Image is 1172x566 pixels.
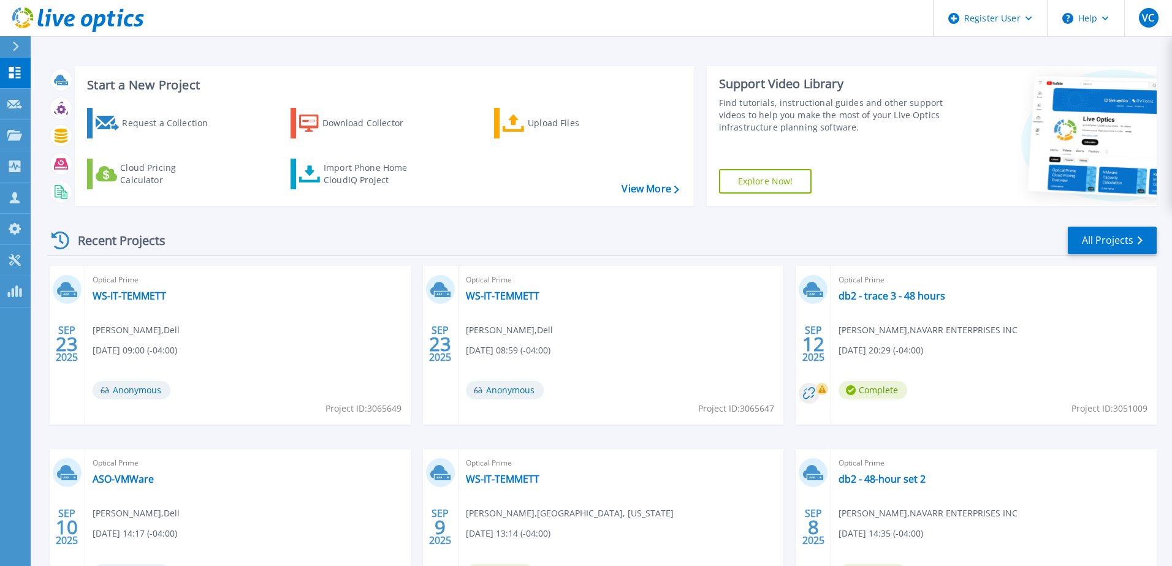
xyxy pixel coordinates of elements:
[87,78,679,92] h3: Start a New Project
[466,273,777,287] span: Optical Prime
[719,169,812,194] a: Explore Now!
[428,322,452,366] div: SEP 2025
[435,522,446,532] span: 9
[466,381,544,399] span: Anonymous
[839,273,1149,287] span: Optical Prime
[1142,13,1154,23] span: VC
[122,111,220,135] div: Request a Collection
[322,111,420,135] div: Download Collector
[93,527,177,540] span: [DATE] 14:17 (-04:00)
[802,505,825,549] div: SEP 2025
[1071,402,1147,415] span: Project ID: 3051009
[120,162,218,186] div: Cloud Pricing Calculator
[1068,227,1157,254] a: All Projects
[698,402,774,415] span: Project ID: 3065647
[839,381,907,399] span: Complete
[719,97,948,134] div: Find tutorials, instructional guides and other support videos to help you make the most of your L...
[93,381,170,399] span: Anonymous
[622,183,679,195] a: View More
[291,108,427,138] a: Download Collector
[56,522,78,532] span: 10
[802,322,825,366] div: SEP 2025
[839,344,923,357] span: [DATE] 20:29 (-04:00)
[93,456,403,470] span: Optical Prime
[719,76,948,92] div: Support Video Library
[839,507,1018,520] span: [PERSON_NAME] , NAVARR ENTERPRISES INC
[93,507,180,520] span: [PERSON_NAME] , Dell
[47,225,182,255] div: Recent Projects
[466,344,550,357] span: [DATE] 08:59 (-04:00)
[93,290,166,302] a: WS-IT-TEMMETT
[466,456,777,470] span: Optical Prime
[839,456,1149,470] span: Optical Prime
[839,290,945,302] a: db2 - trace 3 - 48 hours
[466,507,674,520] span: [PERSON_NAME] , [GEOGRAPHIC_DATA], [US_STATE]
[324,162,419,186] div: Import Phone Home CloudIQ Project
[839,323,1018,337] span: [PERSON_NAME] , NAVARR ENTERPRISES INC
[325,402,401,415] span: Project ID: 3065649
[802,339,824,349] span: 12
[808,522,819,532] span: 8
[55,322,78,366] div: SEP 2025
[466,527,550,540] span: [DATE] 13:14 (-04:00)
[87,108,224,138] a: Request a Collection
[466,290,539,302] a: WS-IT-TEMMETT
[429,339,451,349] span: 23
[93,273,403,287] span: Optical Prime
[428,505,452,549] div: SEP 2025
[87,159,224,189] a: Cloud Pricing Calculator
[93,323,180,337] span: [PERSON_NAME] , Dell
[466,323,553,337] span: [PERSON_NAME] , Dell
[466,473,539,485] a: WS-IT-TEMMETT
[494,108,631,138] a: Upload Files
[93,344,177,357] span: [DATE] 09:00 (-04:00)
[55,505,78,549] div: SEP 2025
[839,527,923,540] span: [DATE] 14:35 (-04:00)
[839,473,926,485] a: db2 - 48-hour set 2
[528,111,626,135] div: Upload Files
[93,473,154,485] a: ASO-VMWare
[56,339,78,349] span: 23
